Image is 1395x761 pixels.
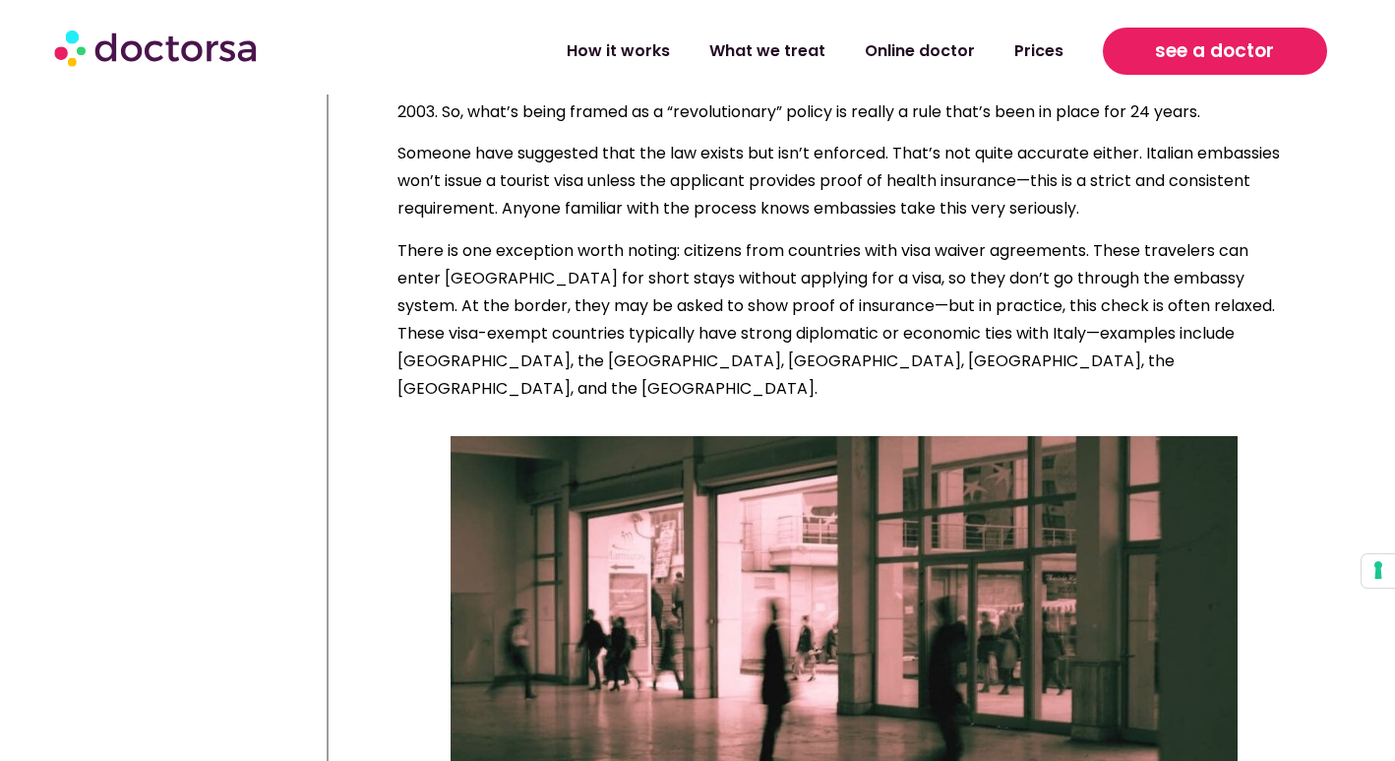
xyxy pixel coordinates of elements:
a: see a doctor [1103,28,1327,75]
p: There is one exception worth noting: citizens from countries with visa waiver agreements. These t... [397,237,1292,403]
nav: Menu [370,29,1083,74]
button: Your consent preferences for tracking technologies [1362,554,1395,588]
a: Prices [995,29,1083,74]
p: Someone have suggested that the law exists but isn’t enforced. That’s not quite accurate either. ... [397,140,1292,222]
a: What we treat [690,29,845,74]
a: Online doctor [845,29,995,74]
a: How it works [547,29,690,74]
span: see a doctor [1155,35,1274,67]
